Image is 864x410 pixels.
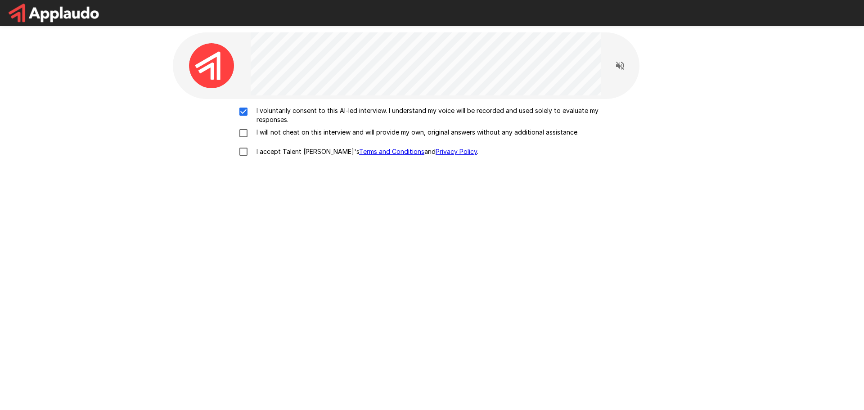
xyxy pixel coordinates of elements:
img: applaudo_avatar.png [189,43,234,88]
p: I voluntarily consent to this AI-led interview. I understand my voice will be recorded and used s... [253,106,630,124]
a: Terms and Conditions [359,148,424,155]
p: I accept Talent [PERSON_NAME]'s and . [253,147,478,156]
a: Privacy Policy [436,148,477,155]
p: I will not cheat on this interview and will provide my own, original answers without any addition... [253,128,579,137]
button: Read questions aloud [611,57,629,75]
